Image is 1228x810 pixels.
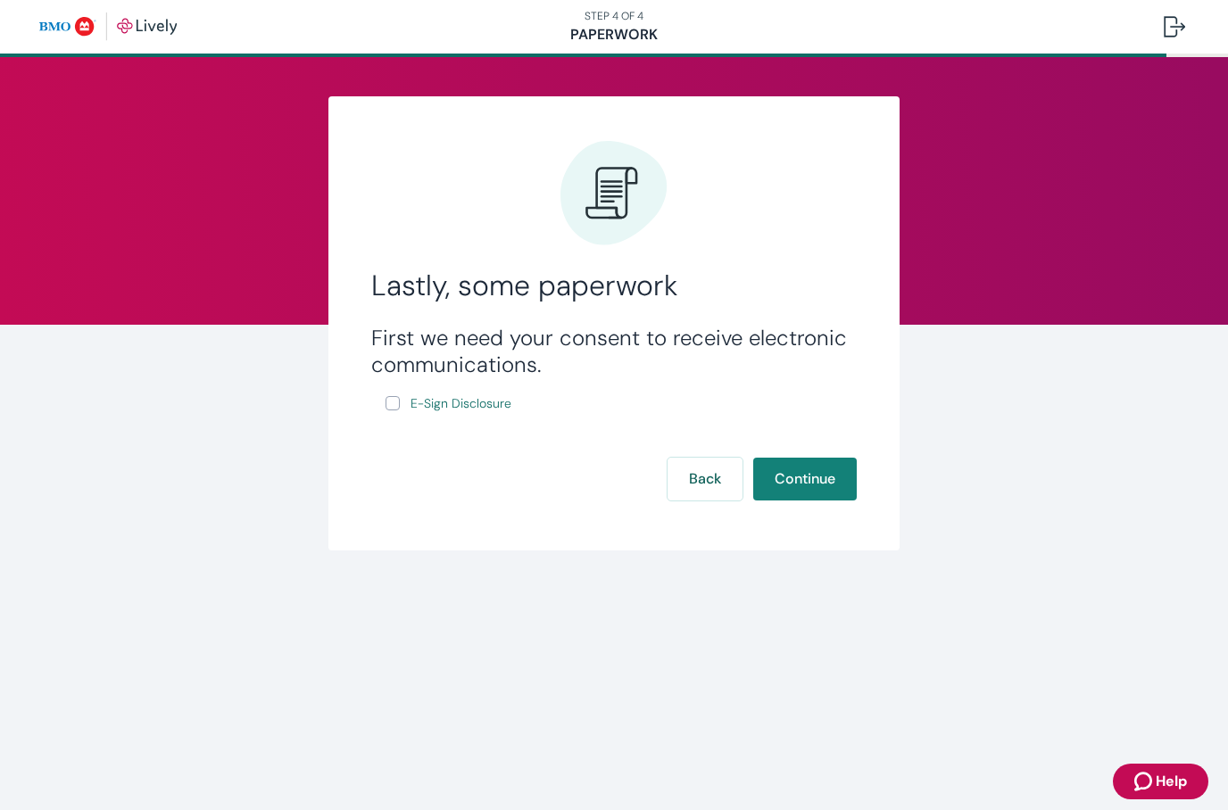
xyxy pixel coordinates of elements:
[407,393,515,415] a: e-sign disclosure document
[411,394,511,413] span: E-Sign Disclosure
[1113,764,1208,799] button: Zendesk support iconHelp
[1134,771,1156,792] svg: Zendesk support icon
[1156,771,1187,792] span: Help
[753,458,857,500] button: Continue
[39,12,178,41] img: Lively
[371,325,857,378] h3: First we need your consent to receive electronic communications.
[1149,5,1199,48] button: Log out
[371,268,857,303] h2: Lastly, some paperwork
[668,458,743,500] button: Back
